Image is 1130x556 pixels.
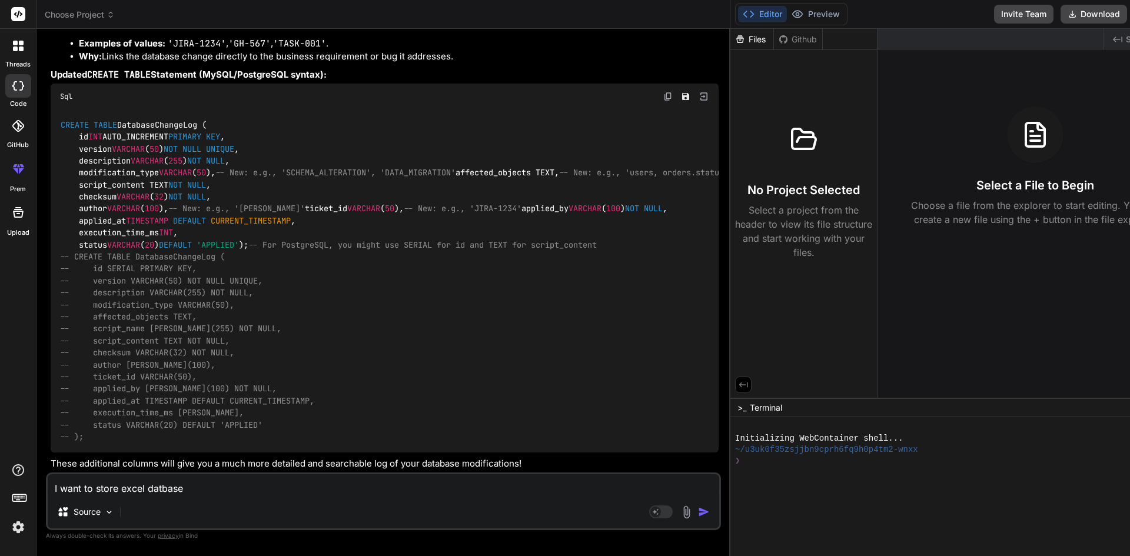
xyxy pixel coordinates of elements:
[735,433,903,444] span: Initializing WebContainer shell...
[750,402,782,414] span: Terminal
[663,92,673,101] img: copy
[60,335,230,346] span: -- script_content TEXT NOT NULL,
[60,324,281,334] span: -- script_name [PERSON_NAME](255) NOT NULL,
[154,191,164,202] span: 32
[168,155,182,166] span: 255
[5,59,31,69] label: threads
[159,168,192,178] span: VARCHAR
[158,532,179,539] span: privacy
[60,431,84,442] span: -- );
[60,348,234,358] span: -- checksum VARCHAR(32) NOT NULL,
[787,6,845,22] button: Preview
[46,530,721,541] p: Always double-check its answers. Your in Bind
[60,299,234,310] span: -- modification_type VARCHAR(50),
[206,144,234,154] span: UNIQUE
[248,239,597,250] span: -- For PostgreSQL, you might use SERIAL for id and TEXT for script_content
[88,131,102,142] span: INT
[126,215,168,226] span: TIMESTAMP
[385,204,394,214] span: 50
[168,131,220,142] span: PRIMARY KEY
[164,144,201,154] span: NOT NULL
[45,9,115,21] span: Choose Project
[747,182,860,198] h3: No Project Selected
[117,191,149,202] span: VARCHAR
[60,288,253,298] span: -- description VARCHAR(255) NOT NULL,
[145,239,154,250] span: 20
[347,204,380,214] span: VARCHAR
[107,239,140,250] span: VARCHAR
[149,144,159,154] span: 50
[60,407,244,418] span: -- execution_time_ms [PERSON_NAME],
[60,251,225,262] span: -- CREATE TABLE DatabaseChangeLog (
[145,204,159,214] span: 100
[79,50,719,64] li: Links the database change directly to the business requirement or bug it addresses.
[1061,5,1127,24] button: Download
[159,228,173,238] span: INT
[7,228,29,238] label: Upload
[8,517,28,537] img: settings
[215,168,456,178] span: -- New: e.g., 'SCHEMA_ALTERATION', 'DATA_MIGRATION'
[737,402,746,414] span: >_
[738,6,787,22] button: Editor
[168,38,226,49] code: 'JIRA-1234'
[60,275,262,286] span: -- version VARCHAR(50) NOT NULL UNIQUE,
[730,34,773,45] div: Files
[79,51,102,62] strong: Why:
[51,457,719,471] p: These additional columns will give you a much more detailed and searchable log of your database m...
[60,359,215,370] span: -- author [PERSON_NAME](100),
[87,69,151,81] code: CREATE TABLE
[976,177,1094,194] h3: Select a File to Begin
[735,444,918,455] span: ~/u3uk0f35zsjjbn9cprh6fq9h0p4tm2-wnxx
[404,204,521,214] span: -- New: e.g., 'JIRA-1234'
[228,38,271,49] code: 'GH-567'
[131,155,164,166] span: VARCHAR
[197,239,239,250] span: 'APPLIED'
[159,239,192,250] span: DEFAULT
[173,215,206,226] span: DEFAULT
[107,204,140,214] span: VARCHAR
[187,155,225,166] span: NOT NULL
[994,5,1053,24] button: Invite Team
[48,474,719,495] textarea: I want to store excel datbase
[699,91,709,102] img: Open in Browser
[168,204,305,214] span: -- New: e.g., '[PERSON_NAME]'
[606,204,620,214] span: 100
[211,215,291,226] span: CURRENT_TIMESTAMP
[10,184,26,194] label: prem
[61,119,117,130] span: CREATE TABLE
[112,144,145,154] span: VARCHAR
[60,371,197,382] span: -- ticket_id VARCHAR(50),
[79,38,165,49] strong: Examples of values:
[60,395,314,406] span: -- applied_at TIMESTAMP DEFAULT CURRENT_TIMESTAMP,
[273,38,326,49] code: 'TASK-001'
[698,506,710,518] img: icon
[79,37,719,51] li: , , .
[168,191,206,202] span: NOT NULL
[677,88,694,105] button: Save file
[7,140,29,150] label: GitHub
[168,179,206,190] span: NOT NULL
[60,384,277,394] span: -- applied_by [PERSON_NAME](100) NOT NULL,
[60,119,879,443] code: DatabaseChangeLog ( id AUTO_INCREMENT , version ( ) , description ( ) , modification_type ( ), af...
[60,420,262,430] span: -- status VARCHAR(20) DEFAULT 'APPLIED'
[197,168,206,178] span: 50
[104,507,114,517] img: Pick Models
[60,311,197,322] span: -- affected_objects TEXT,
[569,204,601,214] span: VARCHAR
[735,455,741,467] span: ❯
[60,264,197,274] span: -- id SERIAL PRIMARY KEY,
[559,168,729,178] span: -- New: e.g., 'users, orders.status'
[680,505,693,519] img: attachment
[625,204,663,214] span: NOT NULL
[735,203,872,259] p: Select a project from the header to view its file structure and start working with your files.
[74,506,101,518] p: Source
[774,34,822,45] div: Github
[10,99,26,109] label: code
[51,69,327,80] strong: Updated Statement (MySQL/PostgreSQL syntax):
[60,92,72,101] span: Sql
